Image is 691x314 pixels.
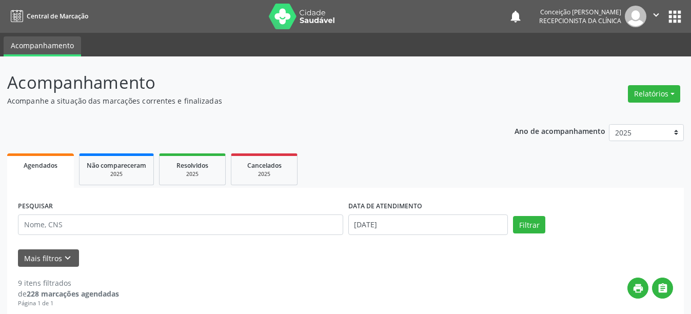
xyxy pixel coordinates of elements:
[515,124,605,137] p: Ano de acompanhamento
[7,95,481,106] p: Acompanhe a situação das marcações correntes e finalizadas
[18,214,343,235] input: Nome, CNS
[18,249,79,267] button: Mais filtroskeyboard_arrow_down
[625,6,646,27] img: img
[18,288,119,299] div: de
[348,199,422,214] label: DATA DE ATENDIMENTO
[24,161,57,170] span: Agendados
[87,161,146,170] span: Não compareceram
[4,36,81,56] a: Acompanhamento
[18,278,119,288] div: 9 itens filtrados
[7,70,481,95] p: Acompanhamento
[27,12,88,21] span: Central de Marcação
[247,161,282,170] span: Cancelados
[513,216,545,233] button: Filtrar
[539,16,621,25] span: Recepcionista da clínica
[633,283,644,294] i: print
[657,283,668,294] i: 
[18,299,119,308] div: Página 1 de 1
[27,289,119,299] strong: 228 marcações agendadas
[348,214,508,235] input: Selecione um intervalo
[666,8,684,26] button: apps
[652,278,673,299] button: 
[239,170,290,178] div: 2025
[508,9,523,24] button: notifications
[628,85,680,103] button: Relatórios
[62,252,73,264] i: keyboard_arrow_down
[87,170,146,178] div: 2025
[539,8,621,16] div: Conceição [PERSON_NAME]
[650,9,662,21] i: 
[627,278,648,299] button: print
[646,6,666,27] button: 
[18,199,53,214] label: PESQUISAR
[7,8,88,25] a: Central de Marcação
[167,170,218,178] div: 2025
[176,161,208,170] span: Resolvidos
